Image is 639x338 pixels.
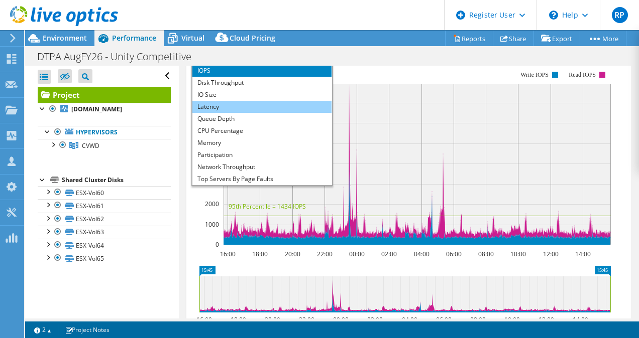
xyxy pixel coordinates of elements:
text: 14:00 [575,250,590,258]
a: ESX-Vol60 [38,186,171,199]
span: Virtual [181,33,204,43]
text: 1000 [205,220,219,229]
text: 20:00 [264,315,280,324]
text: 18:00 [252,250,267,258]
li: IOPS [192,65,332,77]
li: Memory [192,137,332,149]
text: 12:00 [543,250,558,258]
span: Performance [112,33,156,43]
text: 16:00 [196,315,211,324]
text: 14:00 [572,315,588,324]
text: 02:00 [381,250,396,258]
text: 00:00 [333,315,348,324]
a: ESX-Vol63 [38,226,171,239]
li: Queue Depth [192,113,332,125]
text: 2000 [205,200,219,208]
text: 06:00 [446,250,461,258]
text: 04:00 [401,315,417,324]
text: 08:00 [470,315,485,324]
text: 16:00 [220,250,235,258]
span: RP [612,7,628,23]
li: Participation [192,149,332,161]
li: Network Throughput [192,161,332,173]
a: ESX-Vol65 [38,252,171,265]
a: Export [534,31,580,46]
text: 12:00 [538,315,554,324]
text: 0 [216,240,219,249]
a: Reports [445,31,493,46]
a: Project Notes [58,323,117,336]
text: 22:00 [298,315,314,324]
text: Read IOPS [569,71,596,78]
a: ESX-Vol64 [38,239,171,252]
a: ESX-Vol61 [38,199,171,212]
li: Latency [192,101,332,113]
a: 2 [27,323,58,336]
text: Write IOPS [520,71,549,78]
b: [DOMAIN_NAME] [71,105,122,113]
div: Shared Cluster Disks [62,174,171,186]
li: IO Size [192,89,332,101]
li: CPU Percentage [192,125,332,137]
text: 00:00 [349,250,364,258]
svg: \n [549,11,558,20]
li: Top Servers By Page Faults [192,173,332,185]
a: CVWD [38,139,171,152]
text: 22:00 [316,250,332,258]
a: Hypervisors [38,126,171,139]
text: 20:00 [284,250,300,258]
text: 10:00 [510,250,525,258]
text: 04:00 [413,250,429,258]
a: More [580,31,626,46]
span: CVWD [82,141,99,150]
h1: DTPA AugFY26 - Unity Competitive [33,51,207,62]
text: 95th Percentile = 1434 IOPS [229,202,306,211]
text: 10:00 [504,315,519,324]
li: Disk Throughput [192,77,332,89]
a: Share [493,31,534,46]
text: 06:00 [436,315,451,324]
text: 02:00 [367,315,382,324]
span: Cloud Pricing [230,33,275,43]
text: 18:00 [230,315,246,324]
a: ESX-Vol62 [38,213,171,226]
a: [DOMAIN_NAME] [38,103,171,116]
span: Environment [43,33,87,43]
text: 08:00 [478,250,493,258]
a: Project [38,87,171,103]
